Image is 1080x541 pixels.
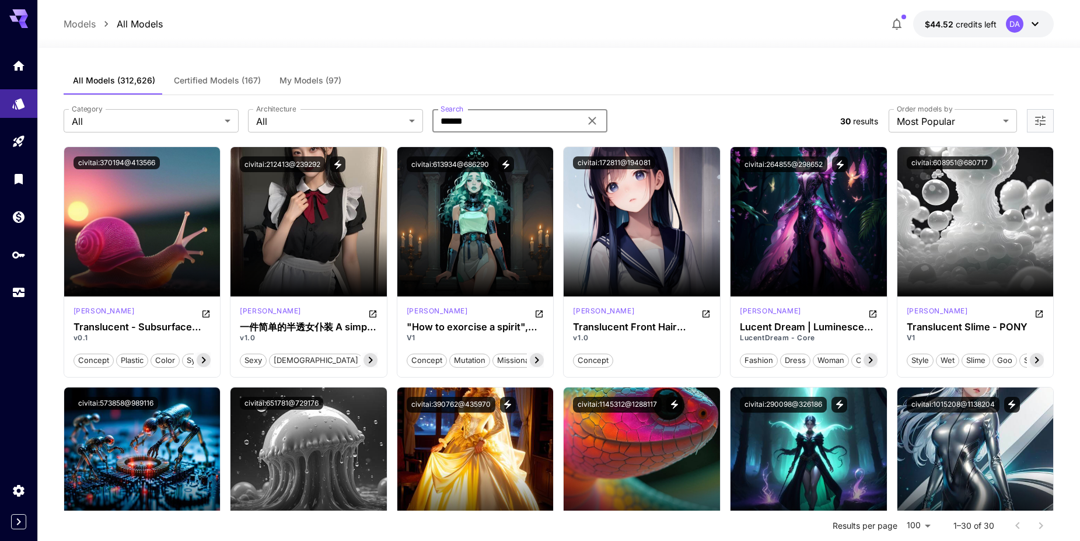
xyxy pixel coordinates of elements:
[64,17,96,31] a: Models
[740,306,801,316] p: [PERSON_NAME]
[907,355,933,367] span: style
[74,306,135,320] div: SDXL 1.0
[116,352,148,368] button: plastic
[330,156,345,172] button: View trigger words
[240,355,266,367] span: sexy
[1020,355,1047,367] span: slimy
[813,352,849,368] button: woman
[701,306,711,320] button: Open in CivitAI
[500,397,516,413] button: View trigger words
[12,134,26,149] div: Playground
[740,333,878,343] p: LucentDream - Core
[240,156,325,172] button: civitai:212413@239292
[407,306,468,320] div: Pony
[868,306,878,320] button: Open in CivitAI
[201,306,211,320] button: Open in CivitAI
[240,306,301,320] div: SD 1.5
[851,352,891,368] button: clothing
[853,116,878,126] span: results
[407,306,468,316] p: [PERSON_NAME]
[183,355,224,367] span: synthetic
[441,104,463,114] label: Search
[907,333,1044,343] p: V1
[666,397,682,413] button: View trigger words
[740,156,827,172] button: civitai:264855@298652
[11,514,26,529] div: Expand sidebar
[12,247,26,262] div: API Keys
[240,333,378,343] p: v1.0
[913,11,1054,37] button: $44.52332DA
[74,397,158,410] button: civitai:573858@989116
[407,397,495,413] button: civitai:390762@435970
[64,17,163,31] nav: breadcrumb
[270,355,362,367] span: [DEMOGRAPHIC_DATA]
[493,355,540,367] span: missionary
[240,306,301,316] p: [PERSON_NAME]
[407,355,446,367] span: concept
[992,352,1017,368] button: goo
[74,306,135,316] p: [PERSON_NAME]
[833,520,897,532] p: Results per page
[936,352,959,368] button: wet
[740,306,801,320] div: SD 1.5
[74,355,113,367] span: concept
[907,322,1044,333] h3: Translucent Slime - PONY
[962,355,990,367] span: slime
[151,355,179,367] span: color
[907,397,999,413] button: civitai:1015208@1138204
[956,19,997,29] span: credits left
[256,114,404,128] span: All
[151,352,180,368] button: color
[897,114,998,128] span: Most Popular
[368,306,378,320] button: Open in CivitAI
[1033,114,1047,128] button: Open more filters
[450,355,490,367] span: mutation
[407,322,544,333] h3: "How to exorcise a spirit", [[PERSON_NAME]],multiple sex positions, ghost girl, translucent girl,...
[907,306,968,316] p: [PERSON_NAME]
[907,306,968,320] div: Pony
[953,520,994,532] p: 1–30 of 30
[832,156,848,172] button: View trigger words
[182,352,225,368] button: synthetic
[12,285,26,300] div: Usage
[240,397,323,410] button: civitai:651781@729176
[256,104,296,114] label: Architecture
[72,114,220,128] span: All
[813,355,848,367] span: woman
[407,333,544,343] p: V1
[740,397,827,413] button: civitai:290098@326186
[240,352,267,368] button: sexy
[740,355,777,367] span: fashion
[1004,397,1020,413] button: View trigger words
[925,18,997,30] div: $44.52332
[907,156,992,169] button: civitai:608951@680717
[1034,306,1044,320] button: Open in CivitAI
[498,156,514,172] button: View trigger words
[407,156,494,172] button: civitai:613934@686290
[279,75,341,86] span: My Models (97)
[573,333,711,343] p: v1.0
[573,306,634,320] div: SD 1.5
[240,322,378,333] h3: 一件简单的半透女仆装 A simple translucent maid dress
[573,306,634,316] p: [PERSON_NAME]
[117,17,163,31] a: All Models
[902,517,935,534] div: 100
[407,352,447,368] button: concept
[269,352,363,368] button: [DEMOGRAPHIC_DATA]
[74,352,114,368] button: concept
[574,355,613,367] span: concept
[780,352,810,368] button: dress
[12,172,26,186] div: Library
[573,322,711,333] h3: Translucent Front Hair Tweaker/如水的秀发(前发通透感调节器)
[993,355,1016,367] span: goo
[407,322,544,333] div: "How to exorcise a spirit", [Lascalae],multiple sex positions, ghost girl, translucent girl, dead...
[897,104,952,114] label: Order models by
[573,352,613,368] button: concept
[1006,15,1023,33] div: DA
[492,352,541,368] button: missionary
